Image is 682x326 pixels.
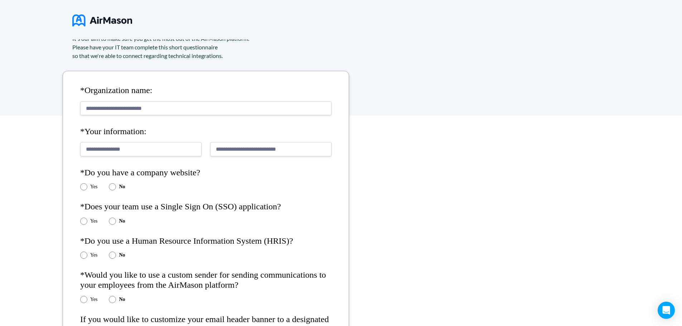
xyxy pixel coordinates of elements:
[80,127,332,137] h4: *Your information:
[90,184,97,190] label: Yes
[72,11,132,29] img: logo
[80,270,332,290] h4: *Would you like to use a custom sender for sending communications to your employees from the AirM...
[90,252,97,258] label: Yes
[90,297,97,302] label: Yes
[658,302,675,319] div: Open Intercom Messenger
[72,52,366,60] div: so that we're able to connect regarding technical integrations.
[90,218,97,224] label: Yes
[119,218,125,224] label: No
[80,236,332,246] h4: *Do you use a Human Resource Information System (HRIS)?
[80,202,332,212] h4: *Does your team use a Single Sign On (SSO) application?
[119,252,125,258] label: No
[80,168,332,178] h4: *Do you have a company website?
[119,297,125,302] label: No
[72,43,366,52] div: Please have your IT team complete this short questionnaire
[119,184,125,190] label: No
[80,86,332,96] h4: *Organization name:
